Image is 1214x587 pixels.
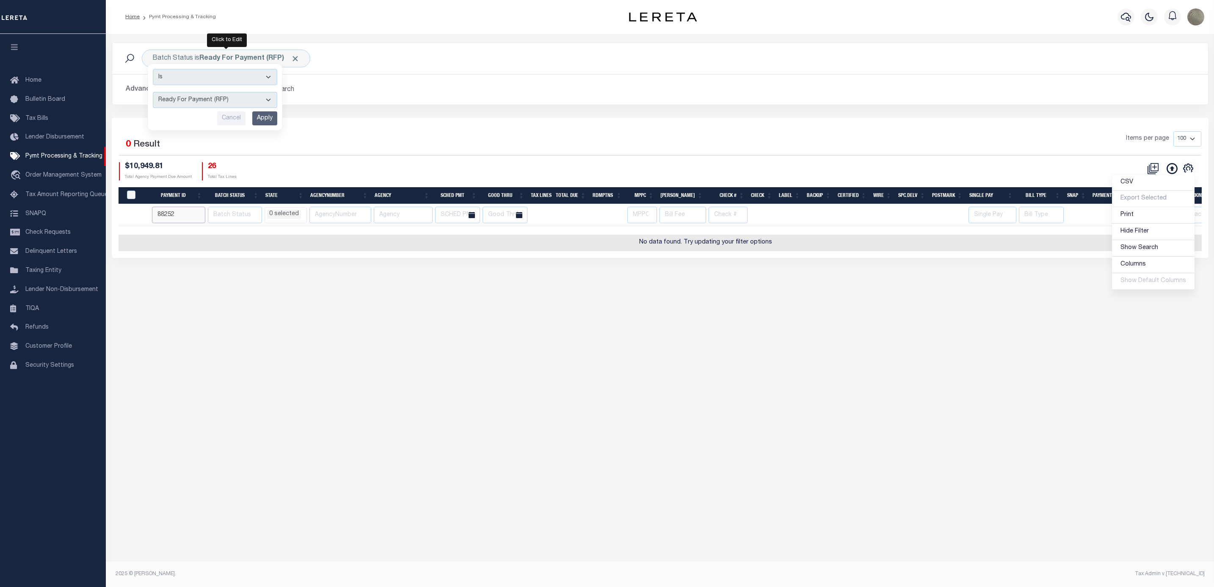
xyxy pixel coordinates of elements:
[149,187,206,205] th: Payment ID: activate to sort column ascending
[125,174,192,180] p: Total Agency Payment Due Amount
[25,134,84,140] span: Lender Disbursement
[834,187,870,205] th: Certified: activate to sort column ascending
[25,97,65,102] span: Bulletin Board
[142,50,310,67] div: Batch Status is
[775,187,803,205] th: Label: activate to sort column ascending
[25,153,102,159] span: Pymt Processing & Tracking
[25,116,48,122] span: Tax Bills
[1112,257,1195,273] a: Columns
[1120,228,1149,234] span: Hide Filter
[25,192,108,198] span: Tax Amount Reporting Queue
[966,187,1016,205] th: Single Pay: activate to sort column ascending
[1120,245,1158,251] span: Show Search
[1120,179,1133,185] span: CSV
[208,162,237,172] h4: 26
[133,138,160,152] label: Result
[25,230,71,235] span: Check Requests
[122,187,149,205] th: PayeePmtBatchStatus
[627,207,657,223] input: MPPC
[25,363,74,368] span: Security Settings
[25,78,41,83] span: Home
[1019,207,1064,223] input: Bill Type
[929,187,966,205] th: Postmark: activate to sort column ascending
[433,187,480,205] th: SCHED PMT: activate to sort column ascending
[371,187,433,205] th: Agency: activate to sort column ascending
[483,207,527,223] input: Good Thru
[125,162,192,172] h4: $10,949.81
[1112,174,1195,191] a: CSV
[435,207,480,223] input: SCHED PMT
[1064,187,1090,205] th: SNAP: activate to sort column ascending
[25,324,49,330] span: Refunds
[659,207,706,223] input: Bill Fee
[1126,134,1169,144] span: Items per page
[25,305,39,311] span: TIQA
[748,187,775,205] th: Check: activate to sort column ascending
[1016,187,1064,205] th: Bill Type: activate to sort column ascending
[552,187,589,205] th: Total Due: activate to sort column ascending
[1089,187,1133,205] th: Payment File: activate to sort column ascending
[208,207,262,223] input: Batch Status
[25,172,102,178] span: Order Management System
[126,81,196,98] button: Advanced Search
[1112,224,1195,240] a: Hide Filter
[25,210,46,216] span: SNAPQ
[1112,240,1195,257] a: Show Search
[895,187,929,205] th: Spc.Delv: activate to sort column ascending
[291,54,300,63] span: Click to Remove
[262,187,307,205] th: State: activate to sort column ascending
[25,287,98,293] span: Lender Non-Disbursement
[480,187,527,205] th: Good Thru: activate to sort column ascending
[25,343,72,349] span: Customer Profile
[10,170,24,181] i: travel_explore
[25,268,61,274] span: Taxing Entity
[307,187,371,205] th: AgencyNumber: activate to sort column ascending
[527,187,552,205] th: Tax Lines
[199,55,300,62] b: Ready For Payment (RFP)
[208,174,237,180] p: Total Tax Lines
[374,207,433,223] input: Agency
[625,187,657,205] th: MPPC: activate to sort column ascending
[217,111,246,125] input: Cancel
[709,207,748,223] input: Check #
[267,210,301,219] li: 0 selected
[25,249,77,255] span: Delinquent Letters
[205,187,262,205] th: Batch Status: activate to sort column ascending
[657,187,706,205] th: Bill Fee: activate to sort column ascending
[629,12,697,22] img: logo-dark.svg
[309,207,371,223] input: AgencyNumber
[1120,212,1134,218] span: Print
[706,187,748,205] th: Check #: activate to sort column ascending
[126,140,131,149] span: 0
[140,13,216,21] li: Pymt Processing & Tracking
[252,111,277,125] input: Apply
[152,207,206,223] input: Payment ID
[1112,207,1195,224] a: Print
[207,33,247,47] div: Click to Edit
[589,187,625,205] th: Rdmptns: activate to sort column ascending
[1120,261,1146,267] span: Columns
[968,207,1016,223] input: Single Pay
[870,187,895,205] th: Wire: activate to sort column ascending
[125,14,140,19] a: Home
[803,187,834,205] th: Backup: activate to sort column ascending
